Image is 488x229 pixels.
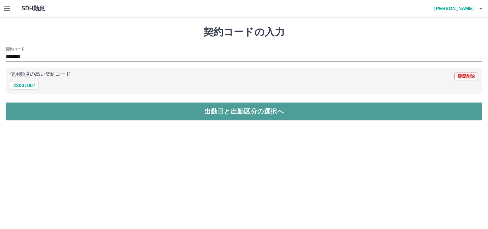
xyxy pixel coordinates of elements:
h1: 契約コードの入力 [6,26,482,38]
button: 42031007 [10,81,39,90]
h2: 契約コード [6,46,25,52]
button: 履歴削除 [454,73,478,80]
button: 出勤日と出勤区分の選択へ [6,103,482,120]
p: 使用頻度の高い契約コード [10,72,70,77]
